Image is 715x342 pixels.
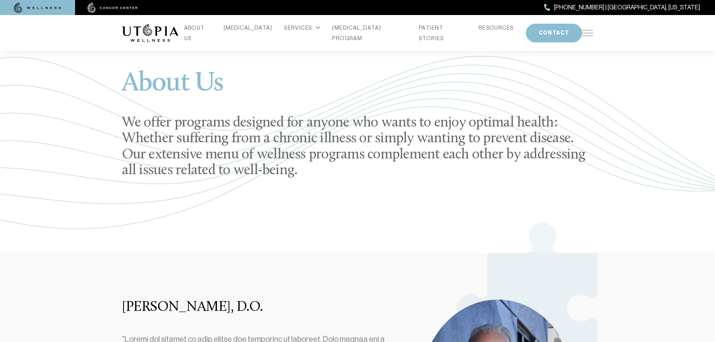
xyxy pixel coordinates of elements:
[122,115,593,179] h2: We offer programs designed for anyone who wants to enjoy optimal health: Whether suffering from a...
[87,3,138,13] img: cancer center
[224,23,272,33] a: [MEDICAL_DATA]
[582,30,593,36] img: icon-hamburger
[284,23,320,33] div: SERVICES
[122,70,593,106] h1: About Us
[419,23,467,44] a: PATIENT STORIES
[184,23,212,44] a: ABOUT US
[332,23,407,44] a: [MEDICAL_DATA] PROGRAM
[122,300,393,315] h3: [PERSON_NAME], D.O.
[544,3,700,12] a: [PHONE_NUMBER] | [GEOGRAPHIC_DATA], [US_STATE]
[14,3,61,13] img: wellness
[526,24,582,42] button: CONTACT
[554,3,700,12] span: [PHONE_NUMBER] | [GEOGRAPHIC_DATA], [US_STATE]
[122,24,178,42] img: logo
[479,23,514,33] a: RESOURCES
